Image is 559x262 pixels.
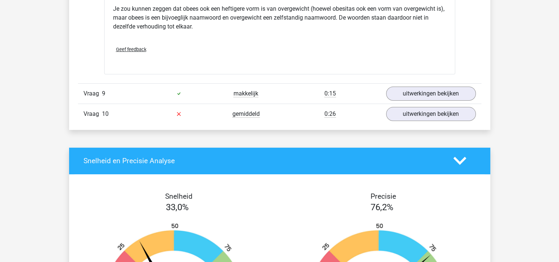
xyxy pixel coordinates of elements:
[386,107,476,121] a: uitwerkingen bekijken
[113,4,446,31] p: Je zou kunnen zeggen dat obees ook een heftigere vorm is van overgewicht (hoewel obesitas ook een...
[116,47,146,52] span: Geef feedback
[386,87,476,101] a: uitwerkingen bekijken
[232,110,260,118] span: gemiddeld
[324,90,336,97] span: 0:15
[234,90,258,97] span: makkelijk
[102,90,105,97] span: 9
[371,202,393,212] span: 76,2%
[83,157,442,165] h4: Snelheid en Precisie Analyse
[83,192,274,201] h4: Snelheid
[166,202,189,212] span: 33,0%
[102,110,109,117] span: 10
[288,192,479,201] h4: Precisie
[324,110,336,118] span: 0:26
[83,110,102,118] span: Vraag
[83,89,102,98] span: Vraag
